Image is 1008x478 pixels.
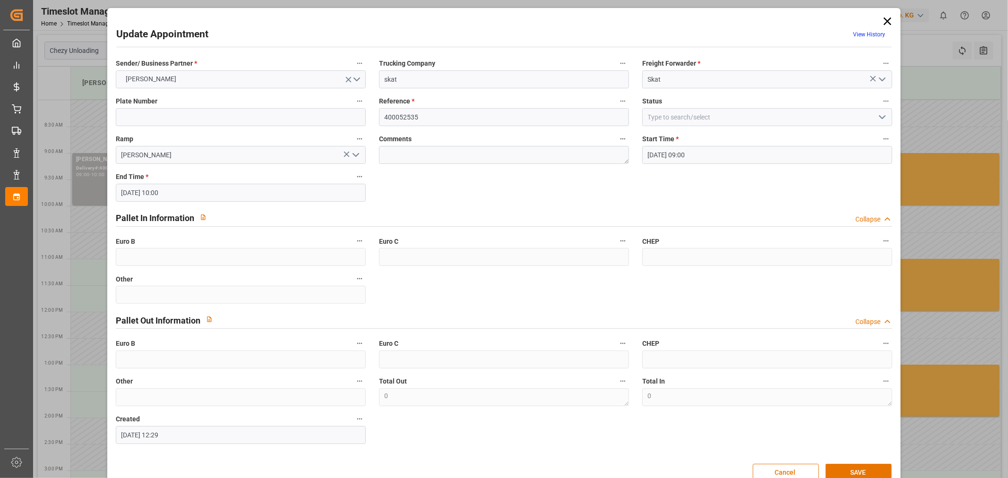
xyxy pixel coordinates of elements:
[353,413,366,425] button: Created
[353,95,366,107] button: Plate Number
[116,339,135,349] span: Euro B
[116,274,133,284] span: Other
[353,133,366,145] button: Ramp
[353,235,366,247] button: Euro B
[642,237,659,247] span: CHEP
[116,314,200,327] h2: Pallet Out Information
[880,133,892,145] button: Start Time *
[353,273,366,285] button: Other
[116,237,135,247] span: Euro B
[116,184,366,202] input: DD-MM-YYYY HH:MM
[200,310,218,328] button: View description
[880,375,892,387] button: Total In
[642,108,892,126] input: Type to search/select
[116,146,366,164] input: Type to search/select
[853,31,885,38] a: View History
[379,134,412,144] span: Comments
[617,95,629,107] button: Reference *
[194,208,212,226] button: View description
[617,337,629,350] button: Euro C
[617,235,629,247] button: Euro C
[116,376,133,386] span: Other
[116,70,366,88] button: open menu
[353,375,366,387] button: Other
[379,59,435,68] span: Trucking Company
[116,414,140,424] span: Created
[642,376,665,386] span: Total In
[116,27,208,42] h2: Update Appointment
[875,72,889,87] button: open menu
[116,96,157,106] span: Plate Number
[353,337,366,350] button: Euro B
[116,212,194,224] h2: Pallet In Information
[121,74,181,84] span: [PERSON_NAME]
[348,148,362,162] button: open menu
[642,388,892,406] textarea: 0
[642,59,700,68] span: Freight Forwarder
[116,172,148,182] span: End Time
[116,426,366,444] input: DD-MM-YYYY HH:MM
[855,317,880,327] div: Collapse
[880,337,892,350] button: CHEP
[379,388,629,406] textarea: 0
[642,146,892,164] input: DD-MM-YYYY HH:MM
[880,95,892,107] button: Status
[642,339,659,349] span: CHEP
[617,375,629,387] button: Total Out
[379,339,398,349] span: Euro C
[353,57,366,69] button: Sender/ Business Partner *
[379,376,407,386] span: Total Out
[880,57,892,69] button: Freight Forwarder *
[617,57,629,69] button: Trucking Company
[353,171,366,183] button: End Time *
[875,110,889,125] button: open menu
[880,235,892,247] button: CHEP
[617,133,629,145] button: Comments
[855,214,880,224] div: Collapse
[379,96,414,106] span: Reference
[379,237,398,247] span: Euro C
[642,96,662,106] span: Status
[116,59,197,68] span: Sender/ Business Partner
[642,134,679,144] span: Start Time
[116,134,133,144] span: Ramp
